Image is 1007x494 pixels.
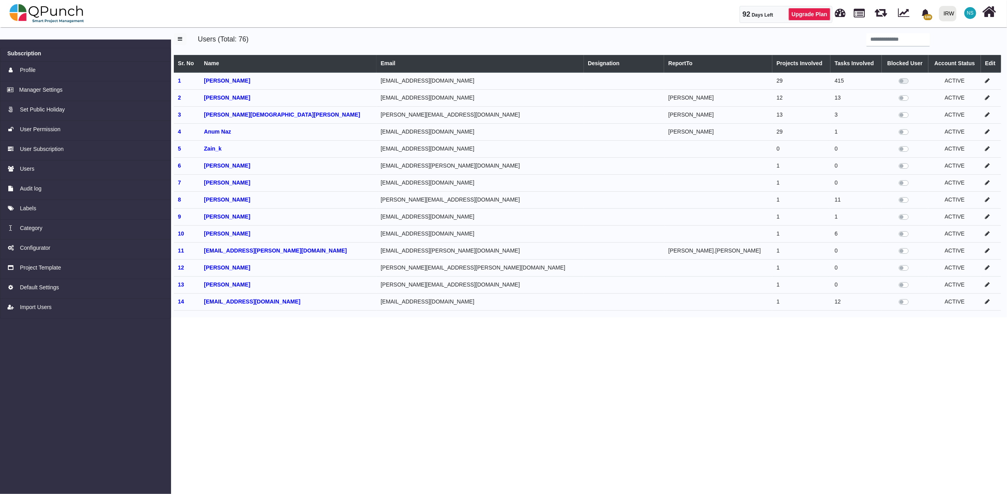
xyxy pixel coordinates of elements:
span: Users [20,165,34,173]
a: NS [960,0,981,26]
td: [EMAIL_ADDRESS][DOMAIN_NAME] [376,174,584,191]
td: [EMAIL_ADDRESS][DOMAIN_NAME] [376,208,584,225]
td: 1 [772,191,830,208]
b: Zain_k [204,145,221,152]
b: 5 [178,145,181,152]
td: 29 [772,123,830,140]
span: Nadeem Sheikh [964,7,976,19]
td: ACTIVE [928,174,981,191]
td: ACTIVE [928,191,981,208]
td: 11 [830,191,881,208]
td: [PERSON_NAME].[PERSON_NAME] [664,242,772,259]
th: Account Status [928,55,981,72]
td: ACTIVE [928,259,981,276]
b: Anum Naz [204,128,231,135]
td: ACTIVE [928,72,981,90]
b: 6 [178,162,181,169]
span: Labels [20,204,36,213]
b: 8 [178,196,181,203]
span: User Subscription [20,145,64,153]
b: [PERSON_NAME] [204,179,250,186]
span: Category [20,224,42,232]
i: Home [983,4,996,19]
th: Name [200,55,376,72]
span: Manager Settings [19,86,63,94]
td: ACTIVE [928,106,981,123]
b: 13 [178,281,184,288]
td: ACTIVE [928,140,981,157]
span: Import Users [20,303,51,311]
b: [PERSON_NAME] [204,213,250,220]
div: IRW [944,7,954,21]
div: Dynamic Report [894,0,917,26]
b: 14 [178,298,184,305]
td: 1 [772,310,830,327]
td: [PERSON_NAME][EMAIL_ADDRESS][DOMAIN_NAME] [376,310,584,327]
svg: bell fill [921,9,930,17]
td: ACTIVE [928,276,981,293]
td: 415 [830,72,881,90]
b: [PERSON_NAME] [204,77,250,84]
td: 0 [830,157,881,174]
td: 1 [772,293,830,310]
span: Projects [854,5,865,17]
td: 4 [830,310,881,327]
td: 0 [830,174,881,191]
span: 100 [924,14,932,20]
td: [PERSON_NAME] [664,106,772,123]
th: Edit [981,55,1001,72]
td: [EMAIL_ADDRESS][PERSON_NAME][DOMAIN_NAME] [376,242,584,259]
td: [EMAIL_ADDRESS][DOMAIN_NAME] [376,89,584,106]
span: NS [967,11,974,15]
td: [PERSON_NAME] [664,89,772,106]
td: [EMAIL_ADDRESS][PERSON_NAME][DOMAIN_NAME] [376,157,584,174]
b: [PERSON_NAME] [204,230,250,237]
td: 0 [830,259,881,276]
td: [PERSON_NAME][EMAIL_ADDRESS][PERSON_NAME][DOMAIN_NAME] [376,259,584,276]
td: 1 [772,242,830,259]
td: [EMAIL_ADDRESS][DOMAIN_NAME] [376,225,584,242]
th: Tasks Involved [830,55,881,72]
span: Days Left [752,12,773,18]
b: 4 [178,128,181,135]
b: 3 [178,111,181,118]
td: [PERSON_NAME][EMAIL_ADDRESS][DOMAIN_NAME] [376,191,584,208]
b: [PERSON_NAME][DEMOGRAPHIC_DATA][PERSON_NAME] [204,111,360,118]
b: 10 [178,230,184,237]
td: 1 [772,225,830,242]
div: Notification [919,6,932,20]
td: 0 [830,242,881,259]
b: [PERSON_NAME] [204,94,250,101]
span: Default Settings [20,283,59,292]
td: 6 [830,225,881,242]
td: 0 [830,276,881,293]
span: Configurator [20,244,50,252]
span: Dashboard [835,5,846,17]
td: 1 [772,208,830,225]
span: 92 [743,10,751,18]
td: 3 [830,106,881,123]
td: 29 [772,72,830,90]
th: Email [376,55,584,72]
td: 13 [772,106,830,123]
td: 1 [830,123,881,140]
b: [PERSON_NAME] [204,281,250,288]
td: ACTIVE [928,225,981,242]
b: [PERSON_NAME] [204,162,250,169]
b: 12 [178,264,184,271]
td: 0 [772,140,830,157]
th: Designation [584,55,664,72]
td: [EMAIL_ADDRESS][DOMAIN_NAME] [376,140,584,157]
td: ACTIVE [928,157,981,174]
td: 13 [830,89,881,106]
h5: Users (Total: 76) [198,33,591,43]
td: [EMAIL_ADDRESS][DOMAIN_NAME] [376,293,584,310]
td: ACTIVE [928,123,981,140]
b: [EMAIL_ADDRESS][PERSON_NAME][DOMAIN_NAME] [204,247,347,254]
img: qpunch-sp.fa6292f.png [9,2,84,25]
span: Releases [875,4,887,17]
b: 11 [178,247,184,254]
td: [EMAIL_ADDRESS][DOMAIN_NAME] [376,72,584,90]
td: [PERSON_NAME][EMAIL_ADDRESS][DOMAIN_NAME] [376,106,584,123]
td: [PERSON_NAME] [664,123,772,140]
